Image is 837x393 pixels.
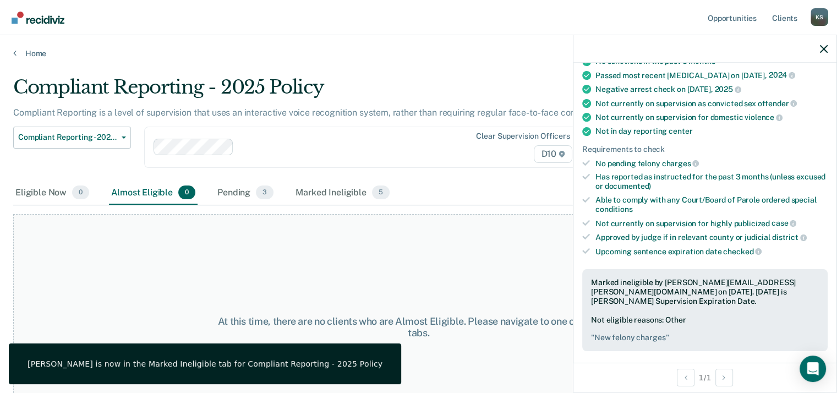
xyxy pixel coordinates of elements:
div: Not currently on supervision for domestic [595,112,828,122]
div: Eligible Now [13,181,91,205]
div: Almost Eligible [109,181,198,205]
div: Upcoming sentence expiration date [595,247,828,256]
div: Not currently on supervision as convicted sex [595,99,828,108]
div: Open Intercom Messenger [800,356,826,382]
div: Pending [215,181,276,205]
div: Not eligible reasons: Other [591,315,819,343]
span: 0 [72,185,89,200]
div: 1 / 1 [573,363,836,392]
div: Not currently on supervision for highly publicized [595,219,828,228]
div: Compliant Reporting - 2025 Policy [13,76,641,107]
button: Next Opportunity [715,369,733,386]
div: Not in day reporting [595,127,828,136]
span: documented) [605,182,651,190]
div: No pending felony [595,159,828,168]
div: K S [811,8,828,26]
div: Requirements to check [582,145,828,154]
div: [PERSON_NAME] is now in the Marked Ineligible tab for Compliant Reporting - 2025 Policy [28,359,382,369]
span: conditions [595,205,633,214]
pre: " New felony charges " [591,333,819,342]
span: case [772,219,796,227]
span: district [772,233,807,242]
span: D10 [534,145,572,163]
div: Approved by judge if in relevant county or judicial [595,232,828,242]
span: checked [723,247,762,256]
span: center [669,127,692,135]
span: months [688,57,715,65]
span: 2024 [769,70,795,79]
span: 0 [178,185,195,200]
div: Passed most recent [MEDICAL_DATA] on [DATE], [595,70,828,80]
p: Compliant Reporting is a level of supervision that uses an interactive voice recognition system, ... [13,107,598,118]
button: Profile dropdown button [811,8,828,26]
div: Able to comply with any Court/Board of Parole ordered special [595,195,828,214]
span: 2025 [714,85,741,94]
div: At this time, there are no clients who are Almost Eligible. Please navigate to one of the other t... [216,315,621,339]
span: charges [662,159,699,168]
span: violence [745,113,783,122]
a: Home [13,48,824,58]
div: Marked ineligible by [PERSON_NAME][EMAIL_ADDRESS][PERSON_NAME][DOMAIN_NAME] on [DATE]. [DATE] is ... [591,278,819,305]
span: Compliant Reporting - 2025 Policy [18,133,117,142]
div: Negative arrest check on [DATE], [595,84,828,94]
span: offender [758,99,797,108]
div: Clear supervision officers [476,132,570,141]
img: Recidiviz [12,12,64,24]
button: Previous Opportunity [677,369,694,386]
div: Marked Ineligible [293,181,392,205]
span: 5 [372,185,390,200]
div: Has reported as instructed for the past 3 months (unless excused or [595,172,828,191]
span: 3 [256,185,273,200]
